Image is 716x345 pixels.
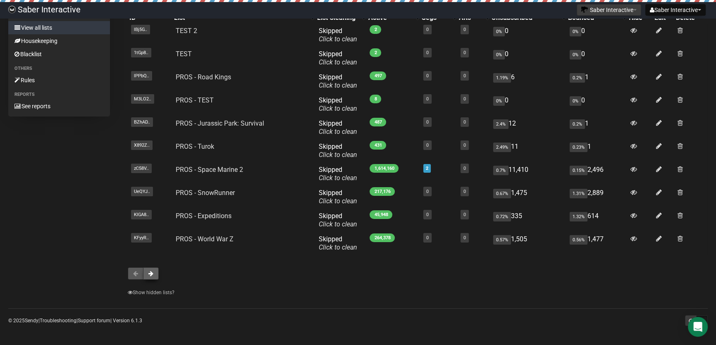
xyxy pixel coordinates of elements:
li: Reports [8,90,110,100]
span: 0% [570,50,581,59]
a: 0 [463,212,466,217]
a: 0 [426,73,429,79]
span: Skipped [318,119,357,136]
a: PROS - Jurassic Park: Survival [176,119,264,127]
span: M3LO2.. [131,94,154,104]
span: Skipped [318,212,357,228]
a: TEST [176,50,192,58]
span: Skipped [318,143,357,159]
span: 2.4% [493,119,508,129]
a: 0 [463,143,466,148]
a: Click to clean [318,220,357,228]
td: 6 [490,70,566,93]
a: Click to clean [318,243,357,251]
span: 217,176 [370,187,395,196]
button: Saber Interactive [577,4,641,16]
td: 0 [566,24,627,47]
span: 431 [370,141,386,150]
a: 0 [463,166,466,171]
span: Skipped [318,27,357,43]
td: 11,410 [490,162,566,186]
span: 0% [493,27,505,36]
span: zC58V.. [131,164,152,173]
span: 8 [370,95,381,103]
a: PROS - Space Marine 2 [176,166,243,174]
a: Support forum [78,318,110,324]
td: 1 [566,139,627,162]
a: Click to clean [318,128,357,136]
a: 0 [426,27,429,32]
span: 1.32% [570,212,587,221]
span: lBj5G.. [131,25,150,34]
span: 0.15% [570,166,587,175]
div: Open Intercom Messenger [688,317,708,337]
td: 1,505 [490,232,566,255]
a: Click to clean [318,197,357,205]
a: 0 [426,212,429,217]
span: Skipped [318,50,357,66]
a: Blacklist [8,48,110,61]
a: Click to clean [318,105,357,112]
span: 2 [370,25,381,34]
a: PROS - SnowRunner [176,189,235,197]
span: 0.67% [493,189,511,198]
td: 12 [490,116,566,139]
span: Skipped [318,166,357,182]
td: 1,475 [490,186,566,209]
td: 2,496 [566,162,627,186]
span: 0.23% [570,143,587,152]
td: 1,477 [566,232,627,255]
a: 0 [463,189,466,194]
td: 0 [566,93,627,116]
span: 0% [570,96,581,106]
a: 2 [426,166,428,171]
span: 0.7% [493,166,508,175]
td: 1 [566,116,627,139]
td: 335 [490,209,566,232]
span: X892Z.. [131,140,153,150]
span: 0.57% [493,235,511,245]
span: 487 [370,118,386,126]
a: 0 [426,143,429,148]
a: Rules [8,74,110,87]
a: 0 [463,50,466,55]
span: 0% [493,50,505,59]
a: PROS - Turok [176,143,214,150]
button: Saber Interactive [645,4,706,16]
a: Click to clean [318,151,357,159]
a: View all lists [8,21,110,34]
a: Click to clean [318,58,357,66]
span: 1.19% [493,73,511,83]
a: 0 [463,73,466,79]
img: 1.png [581,6,588,13]
a: 0 [463,27,466,32]
li: Others [8,64,110,74]
a: PROS - TEST [176,96,214,104]
p: © 2025 | | | Version 6.1.3 [8,316,142,325]
span: lPPbQ.. [131,71,152,81]
a: 0 [426,189,429,194]
img: ec1bccd4d48495f5e7d53d9a520ba7e5 [8,6,16,13]
a: Click to clean [318,174,357,182]
span: 1,614,160 [370,164,399,173]
span: 2.49% [493,143,511,152]
a: Click to clean [318,81,357,89]
td: 0 [566,47,627,70]
span: 0.72% [493,212,511,221]
span: 0.2% [570,119,585,129]
a: 0 [426,119,429,125]
span: 45,948 [370,210,392,219]
a: 0 [463,235,466,240]
a: 0 [426,96,429,102]
td: 0 [490,93,566,116]
span: 0.56% [570,235,587,245]
span: KlGA8.. [131,210,152,219]
td: 0 [490,47,566,70]
a: 0 [426,235,429,240]
a: Show hidden lists? [128,290,174,295]
span: KFyyR.. [131,233,152,243]
td: 0 [490,24,566,47]
span: 1tGp8.. [131,48,151,57]
a: 0 [426,50,429,55]
a: 0 [463,96,466,102]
